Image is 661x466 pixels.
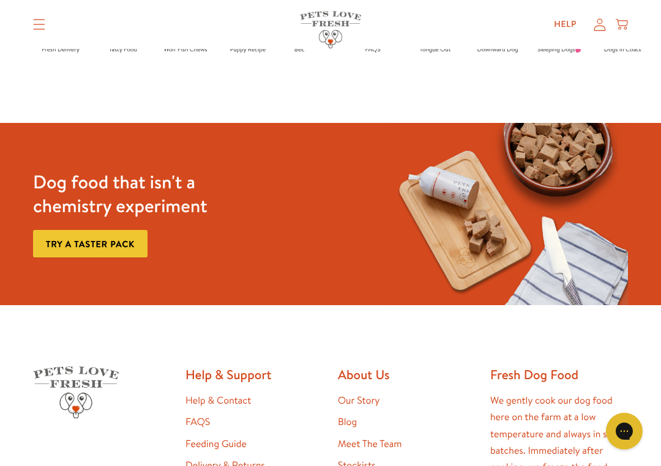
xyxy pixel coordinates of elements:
h3: Dog food that isn't a chemistry experiment [33,170,275,218]
a: Help & Contact [185,394,251,407]
a: Help [544,12,586,37]
a: FAQS [185,415,210,429]
summary: Translation missing: en.sections.header.menu [23,9,55,40]
strong: Downward Dog [477,45,518,54]
a: Feeding Guide [185,437,247,451]
strong: Tasty Food [109,45,137,54]
strong: Wolf Fish Chews [163,45,207,54]
strong: Sleeping Dogs💕 [537,45,583,54]
a: Blog [338,415,357,429]
strong: Dogs In Coats [604,45,641,54]
iframe: Gorgias live chat messenger [600,409,649,454]
a: Try a taster pack [33,230,148,257]
img: Pets Love Fresh [300,11,361,48]
a: Our Story [338,394,380,407]
img: Fussy [386,123,628,305]
strong: Puppy Recipe [230,45,266,54]
h2: About Us [338,366,476,383]
h2: Fresh Dog Food [490,366,628,383]
h2: Help & Support [185,366,323,383]
strong: Fresh Delivery [42,45,80,54]
strong: Beef Recipe [294,45,326,54]
strong: Tongue Out [420,45,451,54]
img: Pets Love Fresh [33,366,119,418]
a: Meet The Team [338,437,401,451]
strong: FAQS [365,45,380,54]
